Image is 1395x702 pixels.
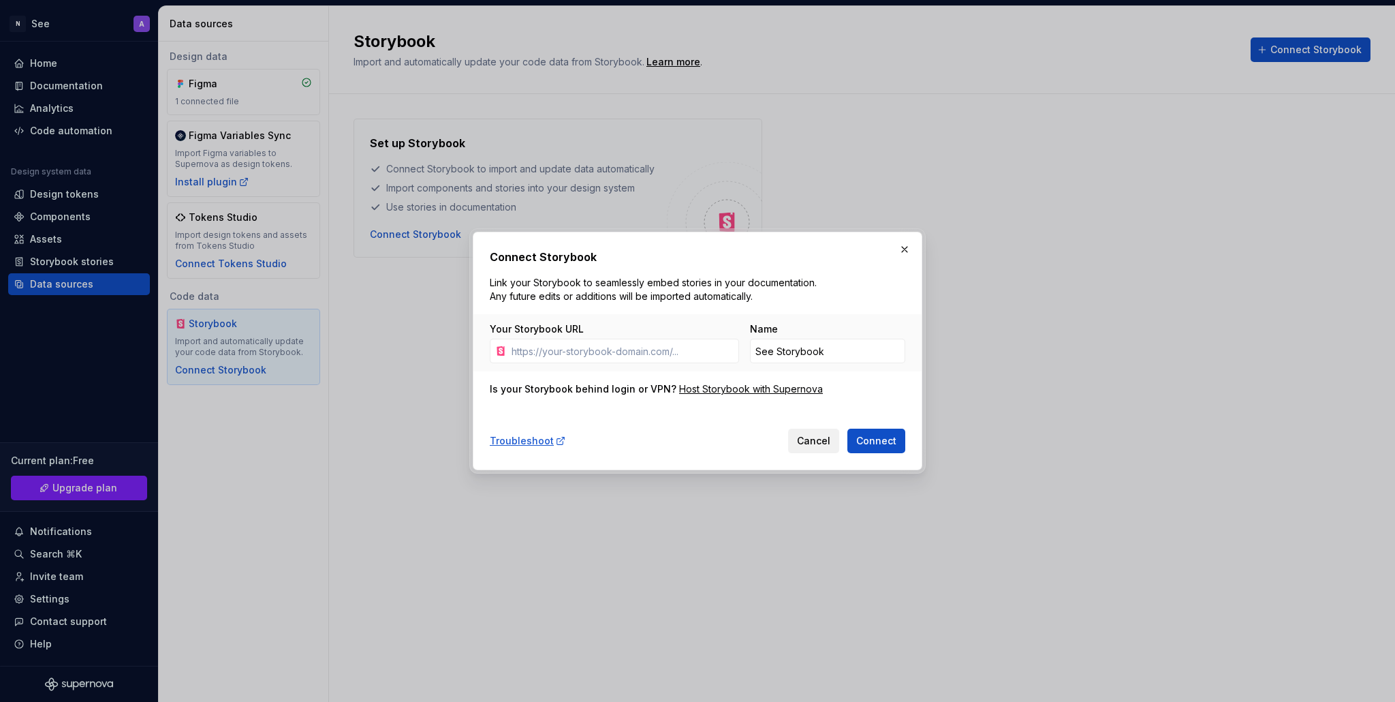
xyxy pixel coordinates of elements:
[490,382,676,396] div: Is your Storybook behind login or VPN?
[788,429,839,453] button: Cancel
[750,322,778,336] label: Name
[506,339,739,363] input: https://your-storybook-domain.com/...
[750,339,905,363] input: Custom Storybook Name
[856,434,896,448] span: Connect
[847,429,905,453] button: Connect
[490,322,584,336] label: Your Storybook URL
[490,276,822,303] p: Link your Storybook to seamlessly embed stories in your documentation. Any future edits or additi...
[679,382,823,396] a: Host Storybook with Supernova
[490,434,566,448] a: Troubleshoot
[490,249,905,265] h2: Connect Storybook
[797,434,830,448] span: Cancel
